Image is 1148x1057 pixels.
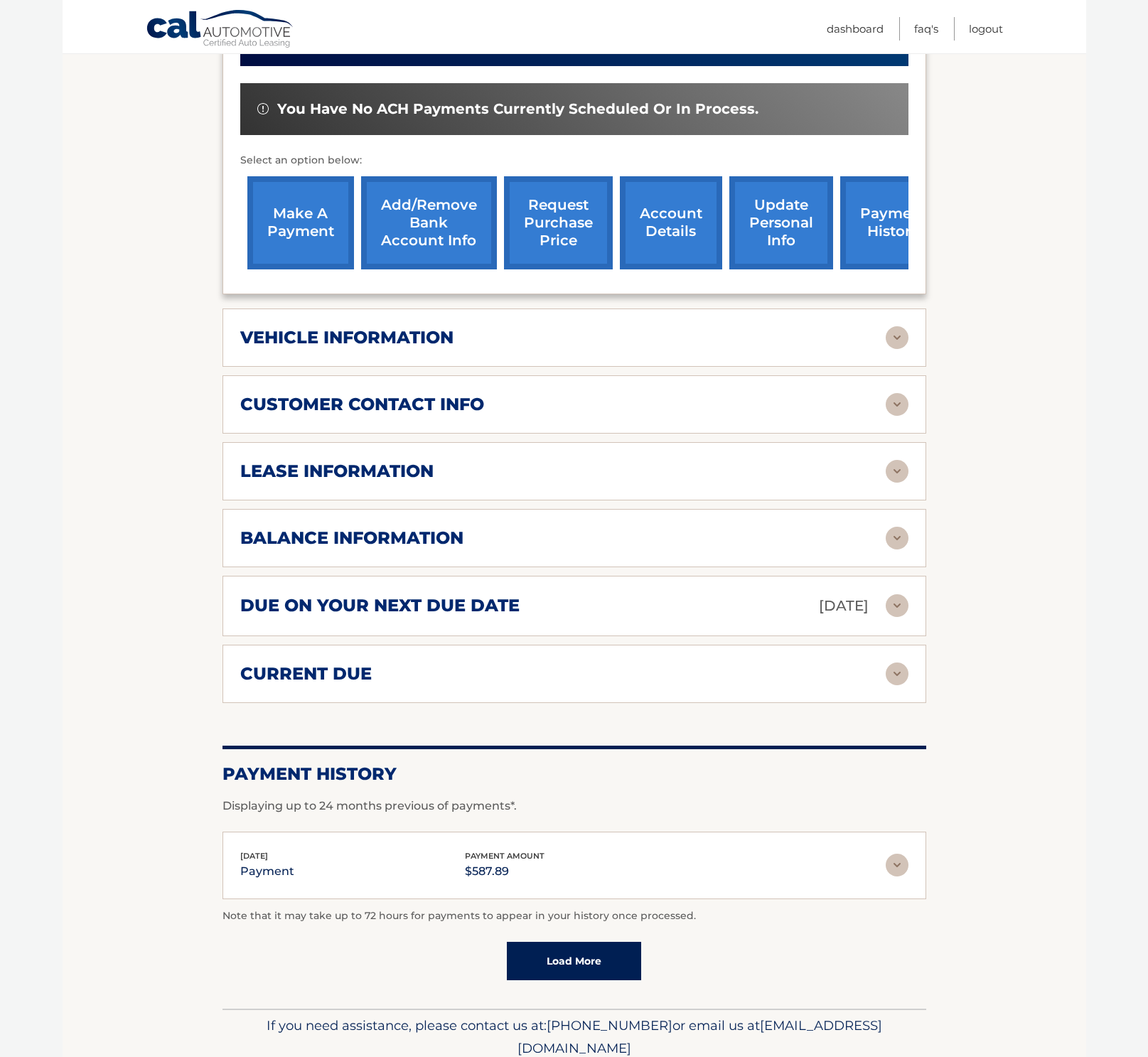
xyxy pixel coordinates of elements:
a: update personal info [729,176,833,269]
a: request purchase price [504,176,613,269]
span: [DATE] [240,851,268,861]
p: [DATE] [819,594,869,618]
span: payment amount [465,851,545,861]
span: [PHONE_NUMBER] [547,1017,672,1034]
p: Note that it may take up to 72 hours for payments to appear in your history once processed. [222,908,926,925]
h2: lease information [240,461,434,482]
p: Select an option below: [240,152,908,169]
span: You have no ACH payments currently scheduled or in process. [277,100,758,118]
img: accordion-rest.svg [886,326,908,349]
a: Add/Remove bank account info [361,176,497,269]
img: accordion-rest.svg [886,854,908,876]
h2: balance information [240,527,463,549]
a: FAQ's [914,17,938,41]
img: accordion-rest.svg [886,662,908,685]
a: Cal Automotive [146,9,295,50]
a: Logout [969,17,1003,41]
img: accordion-rest.svg [886,393,908,416]
a: payment history [840,176,947,269]
a: Dashboard [827,17,884,41]
h2: current due [240,663,372,685]
img: accordion-rest.svg [886,594,908,617]
h2: vehicle information [240,327,454,348]
h2: Payment History [222,763,926,785]
p: payment [240,862,294,881]
a: Load More [507,942,641,980]
a: make a payment [247,176,354,269]
h2: due on your next due date [240,595,520,616]
p: $587.89 [465,862,545,881]
img: accordion-rest.svg [886,460,908,483]
h2: customer contact info [240,394,484,415]
a: account details [620,176,722,269]
p: Displaying up to 24 months previous of payments*. [222,798,926,815]
img: accordion-rest.svg [886,527,908,549]
img: alert-white.svg [257,103,269,114]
